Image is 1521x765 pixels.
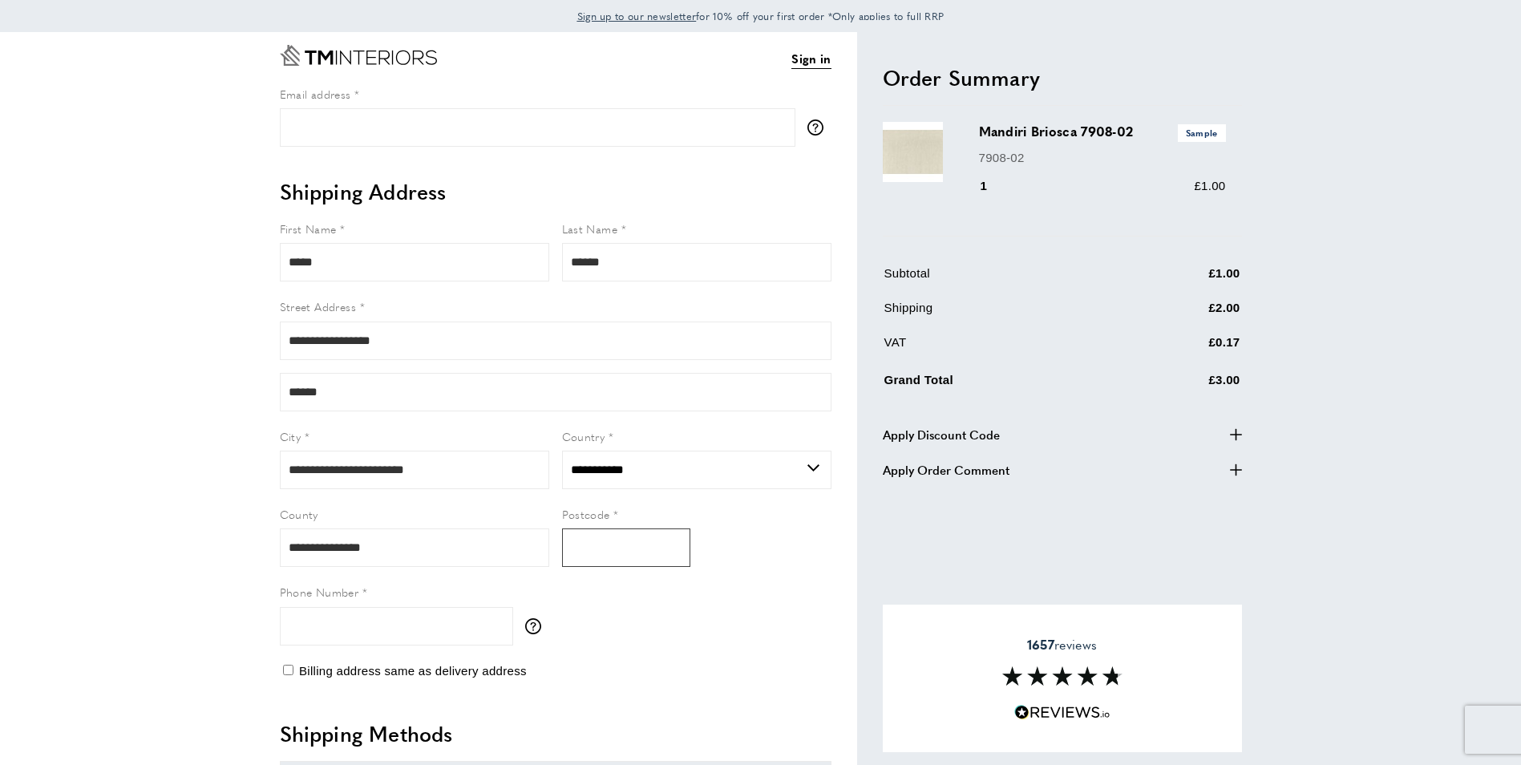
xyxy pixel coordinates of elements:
span: Country [562,428,605,444]
span: Street Address [280,298,357,314]
img: Mandiri Briosca 7908-02 [883,122,943,182]
span: £1.00 [1194,179,1225,192]
span: Postcode [562,506,610,522]
img: Reviews section [1002,666,1123,686]
span: Sign up to our newsletter [577,9,697,23]
strong: 1657 [1027,635,1054,654]
h3: Mandiri Briosca 7908-02 [979,122,1226,141]
h2: Shipping Methods [280,719,831,748]
td: £2.00 [1130,298,1240,330]
td: Shipping [884,298,1128,330]
a: Go to Home page [280,45,437,66]
img: Reviews.io 5 stars [1014,705,1110,720]
td: £1.00 [1130,264,1240,295]
span: Sample [1178,124,1226,141]
td: Subtotal [884,264,1128,295]
h2: Order Summary [883,63,1242,92]
div: 1 [979,176,1010,196]
span: Phone Number [280,584,359,600]
a: Sign up to our newsletter [577,8,697,24]
p: 7908-02 [979,148,1226,168]
span: for 10% off your first order *Only applies to full RRP [577,9,945,23]
td: Grand Total [884,367,1128,402]
h2: Shipping Address [280,177,831,206]
span: Apply Discount Code [883,425,1000,444]
span: First Name [280,221,337,237]
span: Apply Order Comment [883,460,1009,480]
button: More information [525,618,549,634]
span: Last Name [562,221,618,237]
button: More information [807,119,831,136]
td: £0.17 [1130,333,1240,364]
span: reviews [1027,637,1097,653]
span: County [280,506,318,522]
td: VAT [884,333,1128,364]
input: Billing address same as delivery address [283,665,293,675]
span: Email address [280,86,351,102]
span: Billing address same as delivery address [299,664,527,678]
td: £3.00 [1130,367,1240,402]
a: Sign in [791,49,831,69]
span: City [280,428,301,444]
